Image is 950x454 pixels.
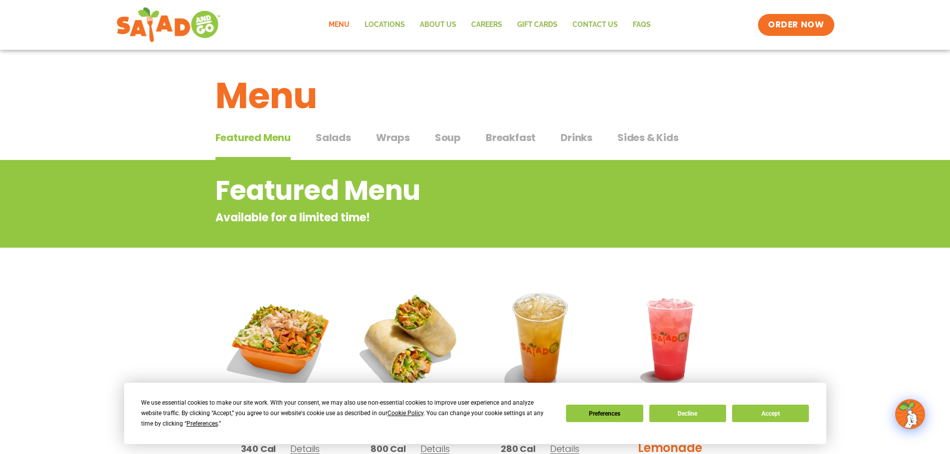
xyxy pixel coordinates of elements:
[510,13,565,36] a: GIFT CARDS
[321,13,658,36] nav: Menu
[768,19,824,31] span: ORDER NOW
[758,14,834,36] a: ORDER NOW
[486,130,536,145] span: Breakfast
[116,5,221,45] img: new-SAG-logo-768×292
[215,170,655,211] h2: Featured Menu
[464,13,510,36] a: Careers
[316,130,351,145] span: Salads
[649,405,726,422] button: Decline
[215,130,291,145] span: Featured Menu
[353,282,468,397] img: Product photo for Southwest Harvest Wrap
[435,130,461,145] span: Soup
[566,405,643,422] button: Preferences
[561,130,592,145] span: Drinks
[141,398,554,429] div: We use essential cookies to make our site work. With your consent, we may also use non-essential ...
[896,400,924,428] img: wpChatIcon
[376,130,410,145] span: Wraps
[124,383,826,444] div: Cookie Consent Prompt
[625,13,658,36] a: FAQs
[215,127,735,160] div: Tabbed content
[321,13,357,36] a: Menu
[387,410,423,417] span: Cookie Policy
[215,209,655,226] p: Available for a limited time!
[215,69,735,123] h1: Menu
[617,130,679,145] span: Sides & Kids
[483,282,598,397] img: Product photo for Apple Cider Lemonade
[223,282,338,397] img: Product photo for Southwest Harvest Salad
[565,13,625,36] a: Contact Us
[412,13,464,36] a: About Us
[357,13,412,36] a: Locations
[732,405,809,422] button: Accept
[612,282,728,397] img: Product photo for Blackberry Bramble Lemonade
[187,420,218,427] span: Preferences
